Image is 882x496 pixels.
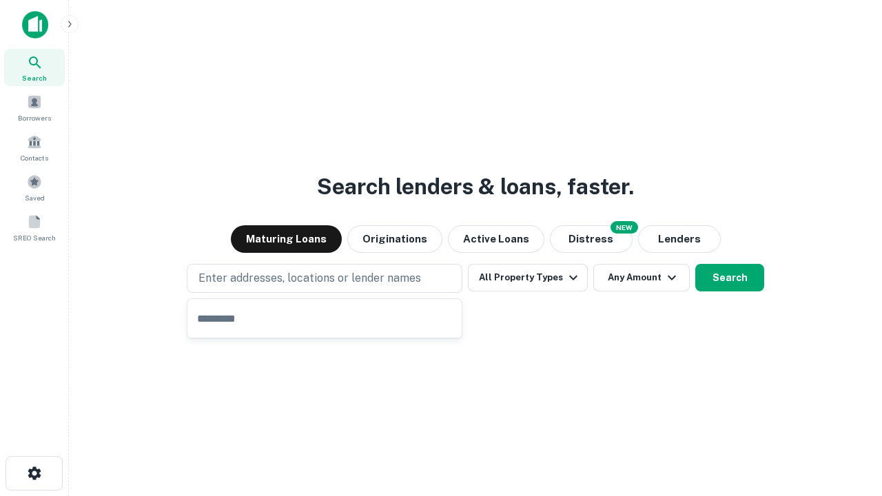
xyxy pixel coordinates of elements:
span: Borrowers [18,112,51,123]
button: Active Loans [448,225,544,253]
div: NEW [611,221,638,234]
span: SREO Search [13,232,56,243]
a: Saved [4,169,65,206]
a: Borrowers [4,89,65,126]
button: All Property Types [468,264,588,291]
a: SREO Search [4,209,65,246]
button: Maturing Loans [231,225,342,253]
button: Search distressed loans with lien and other non-mortgage details. [550,225,633,253]
a: Contacts [4,129,65,166]
p: Enter addresses, locations or lender names [198,270,421,287]
button: Originations [347,225,442,253]
button: Lenders [638,225,721,253]
a: Search [4,49,65,86]
button: Search [695,264,764,291]
h3: Search lenders & loans, faster. [317,170,634,203]
span: Search [22,72,47,83]
span: Saved [25,192,45,203]
button: Any Amount [593,264,690,291]
button: Enter addresses, locations or lender names [187,264,462,293]
iframe: Chat Widget [813,386,882,452]
span: Contacts [21,152,48,163]
img: capitalize-icon.png [22,11,48,39]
